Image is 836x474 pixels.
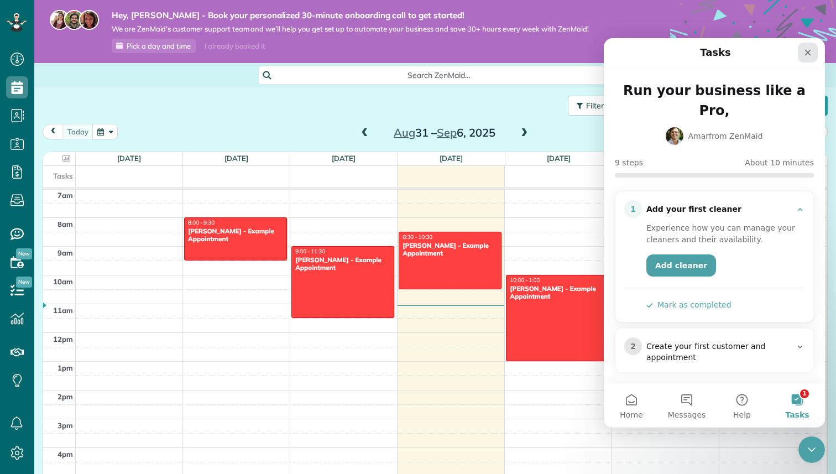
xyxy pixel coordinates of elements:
img: maria-72a9807cf96188c08ef61303f053569d2e2a8a1cde33d635c8a3ac13582a053d.jpg [50,10,70,30]
iframe: Intercom live chat [798,436,825,463]
span: Aug [394,126,415,139]
span: New [16,277,32,288]
span: 3pm [58,421,73,430]
strong: Hey, [PERSON_NAME] - Book your personalized 30-minute onboarding call to get started! [112,10,589,21]
span: Tasks [53,171,73,180]
button: prev [43,124,64,139]
img: jorge-587dff0eeaa6aab1f244e6dc62b8924c3b6ad411094392a53c71c6c4a576187d.jpg [64,10,84,30]
a: Pick a day and time [112,39,196,53]
span: 9am [58,248,73,257]
span: 10:00 - 1:00 [510,277,540,284]
span: Pick a day and time [127,41,191,50]
a: [DATE] [440,154,463,163]
span: 11am [53,306,73,315]
span: 12pm [53,335,73,343]
span: Filters: [586,101,609,111]
span: 2pm [58,392,73,401]
div: [PERSON_NAME] - Example Appointment [187,227,284,243]
span: 8:00 - 9:30 [188,219,215,226]
span: 8am [58,220,73,228]
span: 4pm [58,450,73,459]
a: [DATE] [117,154,141,163]
div: [PERSON_NAME] - Example Appointment [402,242,498,258]
a: [DATE] [224,154,248,163]
button: today [62,124,93,139]
button: Filters: Default [568,96,657,116]
a: [DATE] [332,154,356,163]
h2: 31 – 6, 2025 [375,127,514,139]
a: [DATE] [547,154,571,163]
div: I already booked it [198,39,271,53]
iframe: Intercom live chat [604,38,825,428]
span: Sep [437,126,457,139]
span: 9:00 - 11:30 [295,248,325,255]
img: michelle-19f622bdf1676172e81f8f8fba1fb50e276960ebfe0243fe18214015130c80e4.jpg [79,10,99,30]
div: [PERSON_NAME] - Example Appointment [295,256,391,272]
span: 1pm [58,363,73,372]
span: 8:30 - 10:30 [403,233,432,241]
span: 7am [58,191,73,200]
span: 10am [53,277,73,286]
span: New [16,248,32,259]
span: We are ZenMaid’s customer support team and we’ll help you get set up to automate your business an... [112,24,589,34]
div: [PERSON_NAME] - Example Appointment [509,285,605,301]
a: Filters: Default [562,96,657,116]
